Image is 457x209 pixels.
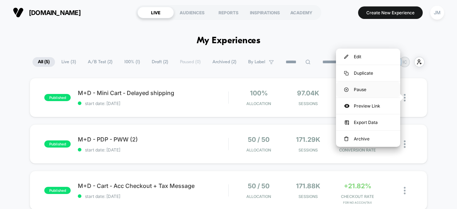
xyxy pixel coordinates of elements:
div: Pause [336,81,400,98]
div: Duplicate [336,65,400,81]
h1: My Experiences [197,36,261,46]
span: published [44,94,71,101]
button: JM [428,5,446,20]
span: CHECKOUT RATE [335,194,380,199]
span: 100% [250,89,268,97]
span: 171.29k [296,136,320,143]
div: Preview Link [336,98,400,114]
div: AUDIENCES [174,7,210,18]
span: start date: [DATE] [78,147,228,153]
div: INSPIRATIONS [247,7,283,18]
span: Sessions [285,194,331,199]
img: menu [344,88,348,92]
span: +21.82% [344,182,371,190]
span: start date: [DATE] [78,194,228,199]
span: 97.04k [297,89,319,97]
span: Allocation [246,148,271,153]
div: REPORTS [210,7,247,18]
span: Live ( 3 ) [56,57,81,67]
p: IC [403,59,407,65]
span: Archived ( 2 ) [207,57,242,67]
span: Sessions [285,101,331,106]
span: All ( 5 ) [32,57,55,67]
div: Archive [336,131,400,147]
button: Create New Experience [358,6,423,19]
img: close [404,187,406,194]
img: Visually logo [13,7,24,18]
span: 171.88k [296,182,320,190]
span: published [44,187,71,194]
span: [DOMAIN_NAME] [29,9,81,16]
img: menu [344,71,348,75]
span: Allocation [246,194,271,199]
span: published [44,140,71,148]
span: 50 / 50 [248,182,270,190]
div: LIVE [137,7,174,18]
span: Draft ( 2 ) [146,57,174,67]
span: A/B Test ( 2 ) [82,57,118,67]
img: menu [344,136,348,141]
div: ACADEMY [283,7,320,18]
div: Edit [336,49,400,65]
span: 50 / 50 [248,136,270,143]
span: Sessions [285,148,331,153]
div: JM [430,6,444,20]
span: M+D - Cart - Acc Checkout + Tax Message [78,182,228,189]
div: Export Data [336,114,400,130]
span: 100% ( 1 ) [119,57,145,67]
span: M+D - PDP - PWW (2) [78,136,228,143]
button: [DOMAIN_NAME] [11,7,83,18]
img: close [404,140,406,148]
span: for No AccCH/Tax [335,201,380,204]
img: close [404,94,406,101]
span: start date: [DATE] [78,101,228,106]
span: By Label [248,59,265,65]
span: Allocation [246,101,271,106]
span: M+D - Mini Cart - Delayed shipping [78,89,228,96]
img: menu [344,55,348,59]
